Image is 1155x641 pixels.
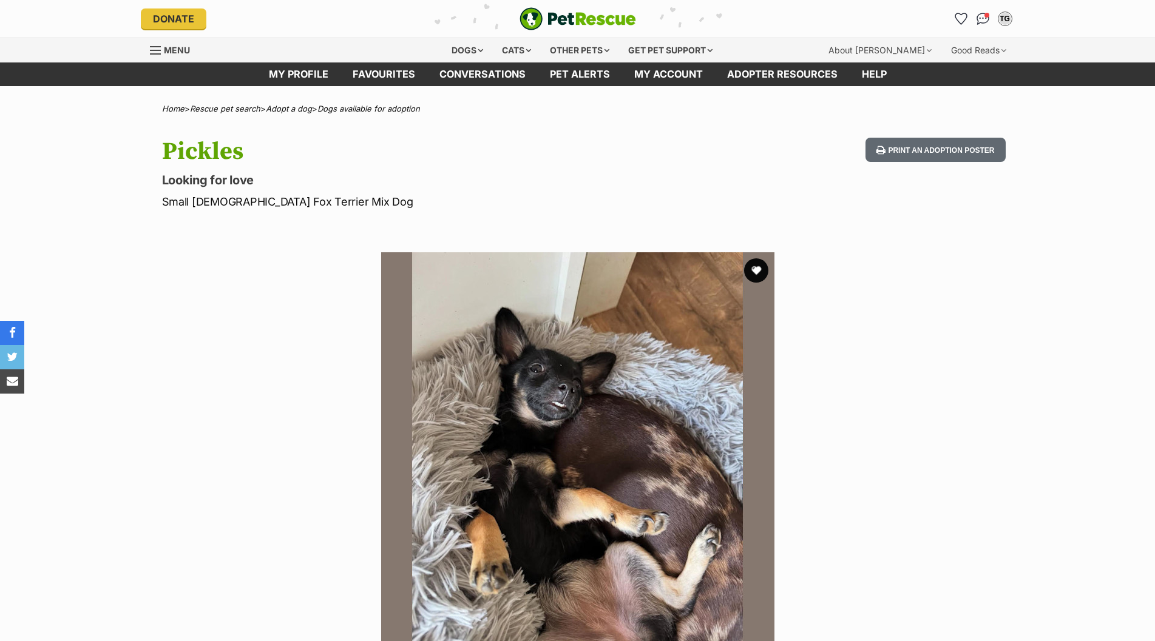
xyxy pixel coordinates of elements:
[427,62,538,86] a: conversations
[162,138,676,166] h1: Pickles
[162,193,676,210] p: Small [DEMOGRAPHIC_DATA] Fox Terrier Mix Dog
[162,104,185,113] a: Home
[141,8,206,29] a: Donate
[150,38,198,60] a: Menu
[977,13,989,25] img: chat-41dd97257d64d25036548639549fe6c8038ab92f7586957e7f3b1b290dea8141.svg
[257,62,340,86] a: My profile
[999,13,1011,25] div: TG
[538,62,622,86] a: Pet alerts
[820,38,940,62] div: About [PERSON_NAME]
[715,62,850,86] a: Adopter resources
[164,45,190,55] span: Menu
[162,172,676,189] p: Looking for love
[620,38,721,62] div: Get pet support
[266,104,312,113] a: Adopt a dog
[132,104,1024,113] div: > > >
[190,104,260,113] a: Rescue pet search
[952,9,1015,29] ul: Account quick links
[943,38,1015,62] div: Good Reads
[541,38,618,62] div: Other pets
[865,138,1005,163] button: Print an adoption poster
[317,104,420,113] a: Dogs available for adoption
[952,9,971,29] a: Favourites
[493,38,540,62] div: Cats
[520,7,636,30] a: PetRescue
[520,7,636,30] img: logo-e224e6f780fb5917bec1dbf3a21bbac754714ae5b6737aabdf751b685950b380.svg
[443,38,492,62] div: Dogs
[995,9,1015,29] button: My account
[744,258,768,283] button: favourite
[340,62,427,86] a: Favourites
[974,9,993,29] a: Conversations
[850,62,899,86] a: Help
[622,62,715,86] a: My account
